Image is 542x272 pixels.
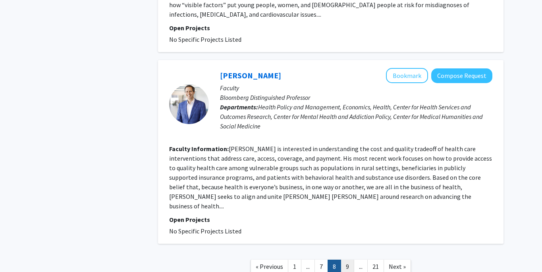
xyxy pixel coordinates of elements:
span: ... [359,262,363,270]
button: Compose Request to Dan Polsky [431,68,492,83]
span: « Previous [256,262,283,270]
p: Open Projects [169,215,492,224]
p: Bloomberg Distinguished Professor [220,93,492,102]
p: Open Projects [169,23,492,33]
span: Next » [389,262,406,270]
span: No Specific Projects Listed [169,35,241,43]
button: Add Dan Polsky to Bookmarks [386,68,428,83]
a: [PERSON_NAME] [220,70,281,80]
b: Faculty Information: [169,145,229,153]
fg-read-more: [PERSON_NAME] is interested in understanding the cost and quality tradeoff of health care interve... [169,145,492,210]
p: Faculty [220,83,492,93]
span: ... [306,262,310,270]
span: Health Policy and Management, Economics, Health, Center for Health Services and Outcomes Research... [220,103,483,130]
iframe: Chat [6,236,34,266]
b: Departments: [220,103,258,111]
span: No Specific Projects Listed [169,227,241,235]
